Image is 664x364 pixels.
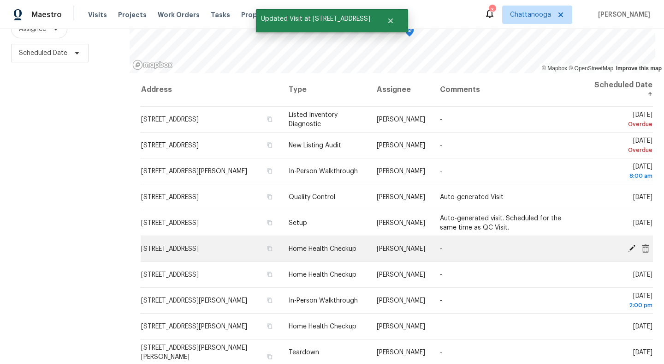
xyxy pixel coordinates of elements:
span: [DATE] [593,112,652,129]
span: Auto-generated Visit [440,194,504,200]
span: Updated Visit at [STREET_ADDRESS] [256,9,375,29]
span: Chattanooga [510,10,551,19]
th: Scheduled Date ↑ [586,73,653,107]
span: Visits [88,10,107,19]
button: Copy Address [266,167,274,175]
span: - [440,349,442,356]
span: Setup [289,220,307,226]
span: Listed Inventory Diagnostic [289,112,338,127]
span: Tasks [211,12,230,18]
span: - [440,116,442,123]
div: 3 [489,6,495,15]
span: Auto-generated visit. Scheduled for the same time as QC Visit. [440,215,561,231]
th: Type [281,73,369,107]
span: [PERSON_NAME] [377,297,425,304]
th: Address [141,73,281,107]
a: Improve this map [616,65,662,72]
button: Copy Address [266,270,274,279]
span: Work Orders [158,10,200,19]
span: - [440,272,442,278]
span: [DATE] [633,272,652,278]
span: [PERSON_NAME] [377,116,425,123]
span: [PERSON_NAME] [377,220,425,226]
span: [STREET_ADDRESS][PERSON_NAME] [141,323,247,330]
span: Home Health Checkup [289,272,356,278]
span: [DATE] [633,349,652,356]
button: Copy Address [266,141,274,149]
span: [STREET_ADDRESS][PERSON_NAME][PERSON_NAME] [141,345,247,360]
span: - [440,168,442,175]
span: - [440,297,442,304]
a: Mapbox homepage [132,60,173,70]
div: Overdue [593,146,652,155]
div: Map marker [405,25,414,40]
span: Maestro [31,10,62,19]
span: Projects [118,10,147,19]
span: [PERSON_NAME] [377,194,425,200]
span: [STREET_ADDRESS] [141,194,199,200]
span: Scheduled Date [19,49,67,58]
span: Teardown [289,349,319,356]
div: 2:00 pm [593,301,652,310]
span: Home Health Checkup [289,323,356,330]
span: Quality Control [289,194,335,200]
a: Mapbox [542,65,567,72]
button: Copy Address [266,244,274,253]
span: [PERSON_NAME] [377,272,425,278]
button: Close [375,12,406,30]
span: Properties [241,10,277,19]
span: - [440,142,442,149]
span: [STREET_ADDRESS] [141,142,199,149]
button: Copy Address [266,115,274,123]
span: [PERSON_NAME] [594,10,650,19]
a: OpenStreetMap [569,65,613,72]
th: Assignee [369,73,433,107]
span: [DATE] [593,293,652,310]
span: [DATE] [633,323,652,330]
span: New Listing Audit [289,142,341,149]
span: Home Health Checkup [289,246,356,252]
span: [PERSON_NAME] [377,142,425,149]
span: Cancel [639,244,652,252]
button: Copy Address [266,218,274,227]
span: [DATE] [633,220,652,226]
span: Assignee [19,24,46,34]
span: [DATE] [633,194,652,200]
div: Overdue [593,120,652,129]
button: Copy Address [266,193,274,201]
span: [STREET_ADDRESS][PERSON_NAME] [141,168,247,175]
span: [PERSON_NAME] [377,246,425,252]
span: [STREET_ADDRESS][PERSON_NAME] [141,297,247,304]
button: Copy Address [266,322,274,330]
span: In-Person Walkthrough [289,168,358,175]
span: [DATE] [593,164,652,181]
span: Edit [625,244,639,252]
span: In-Person Walkthrough [289,297,358,304]
span: [STREET_ADDRESS] [141,246,199,252]
span: [DATE] [593,138,652,155]
span: [PERSON_NAME] [377,168,425,175]
th: Comments [433,73,586,107]
span: [PERSON_NAME] [377,349,425,356]
button: Copy Address [266,296,274,304]
span: [STREET_ADDRESS] [141,116,199,123]
span: [STREET_ADDRESS] [141,220,199,226]
span: [PERSON_NAME] [377,323,425,330]
span: [STREET_ADDRESS] [141,272,199,278]
div: 8:00 am [593,171,652,181]
button: Copy Address [266,352,274,361]
span: - [440,246,442,252]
